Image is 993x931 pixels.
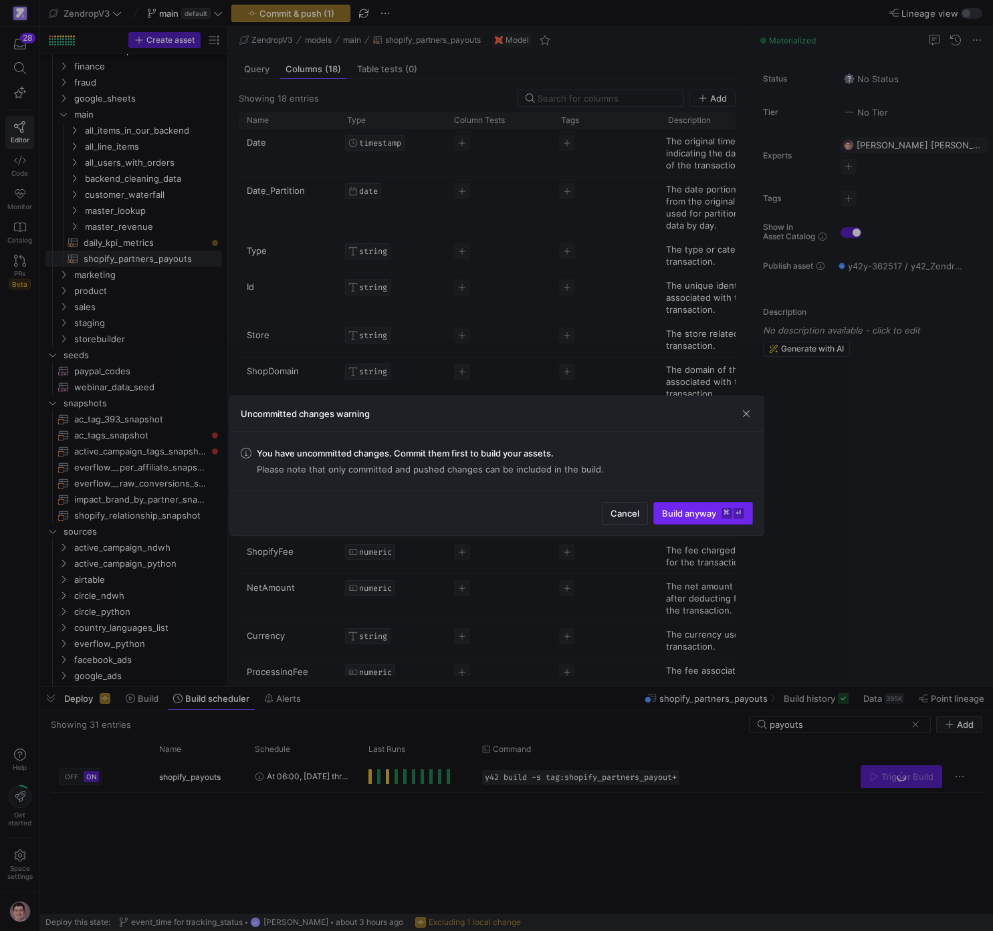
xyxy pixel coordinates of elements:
kbd: ⏎ [734,508,744,519]
span: Please note that only committed and pushed changes can be included in the build. [257,464,604,475]
button: Cancel [602,502,648,525]
span: You have uncommitted changes. Commit them first to build your assets. [257,448,604,458]
kbd: ⌘ [722,508,732,519]
span: Cancel [611,508,639,519]
h3: Uncommitted changes warning [241,408,370,419]
button: Build anyway⌘⏎ [653,502,753,525]
span: Build anyway [662,508,744,519]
